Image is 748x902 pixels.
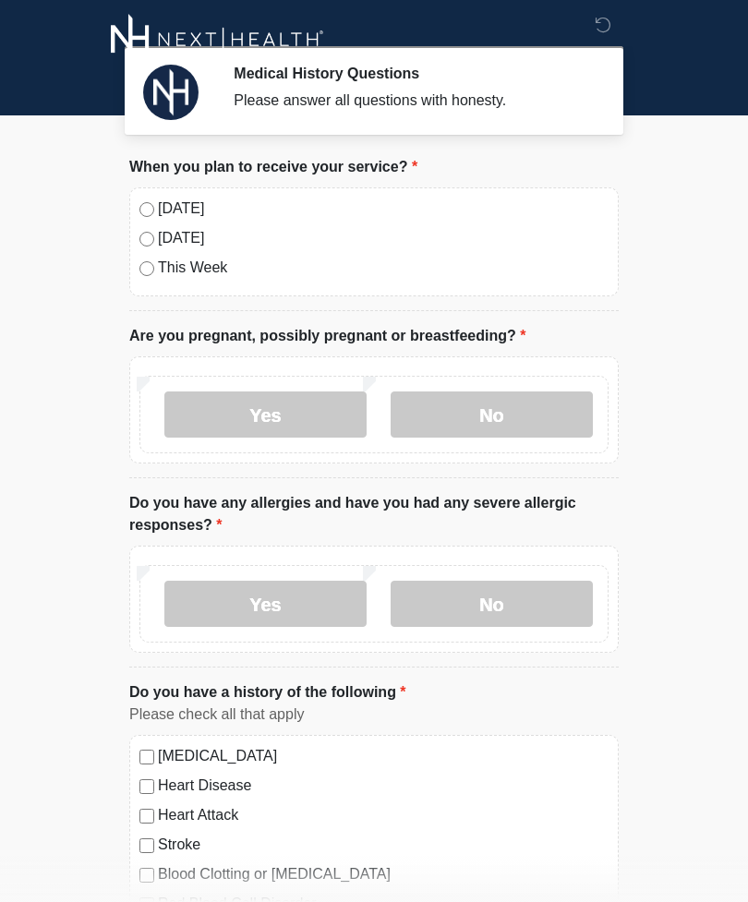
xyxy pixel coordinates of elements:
[139,261,154,276] input: This Week
[158,745,609,767] label: [MEDICAL_DATA]
[129,704,619,726] div: Please check all that apply
[158,227,609,249] label: [DATE]
[129,325,525,347] label: Are you pregnant, possibly pregnant or breastfeeding?
[143,65,199,120] img: Agent Avatar
[158,198,609,220] label: [DATE]
[139,202,154,217] input: [DATE]
[164,391,367,438] label: Yes
[139,750,154,764] input: [MEDICAL_DATA]
[129,492,619,536] label: Do you have any allergies and have you had any severe allergic responses?
[139,809,154,824] input: Heart Attack
[129,681,406,704] label: Do you have a history of the following
[139,779,154,794] input: Heart Disease
[139,868,154,883] input: Blood Clotting or [MEDICAL_DATA]
[139,232,154,247] input: [DATE]
[158,863,609,885] label: Blood Clotting or [MEDICAL_DATA]
[158,257,609,279] label: This Week
[158,834,609,856] label: Stroke
[164,581,367,627] label: Yes
[391,391,593,438] label: No
[158,775,609,797] label: Heart Disease
[158,804,609,826] label: Heart Attack
[391,581,593,627] label: No
[129,156,417,178] label: When you plan to receive your service?
[139,838,154,853] input: Stroke
[234,90,591,112] div: Please answer all questions with honesty.
[111,14,324,65] img: Next-Health Logo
